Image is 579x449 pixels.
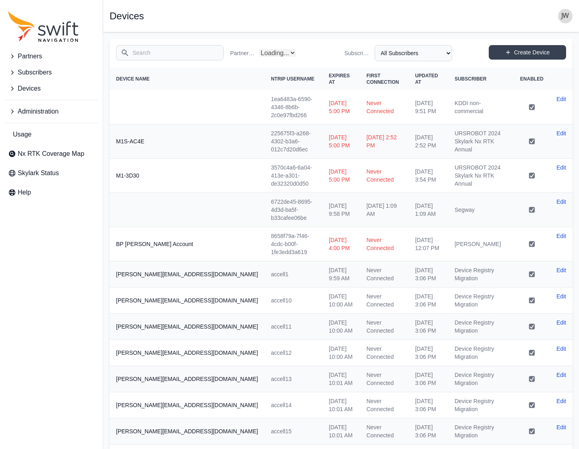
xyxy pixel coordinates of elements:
td: [DATE] 3:06 PM [409,288,448,314]
td: [DATE] 9:58 PM [322,193,360,227]
th: [PERSON_NAME][EMAIL_ADDRESS][DOMAIN_NAME] [110,340,264,366]
input: Search [116,45,224,60]
td: Device Registry Migration [448,261,514,288]
th: [PERSON_NAME][EMAIL_ADDRESS][DOMAIN_NAME] [110,366,264,392]
span: Partners [18,52,42,61]
span: Usage [13,130,31,139]
td: Device Registry Migration [448,288,514,314]
td: [DATE] 3:06 PM [409,340,448,366]
span: Devices [18,84,41,93]
span: Nx RTK Coverage Map [18,149,84,159]
label: Subscriber Name [344,49,371,57]
td: Device Registry Migration [448,392,514,418]
td: [DATE] 3:54 PM [409,159,448,193]
td: [DATE] 5:00 PM [322,90,360,124]
td: accell11 [264,314,322,340]
th: [PERSON_NAME][EMAIL_ADDRESS][DOMAIN_NAME] [110,392,264,418]
h1: Devices [110,11,144,21]
span: Help [18,188,31,197]
select: Subscriber [375,45,452,61]
th: Device Name [110,68,264,90]
a: Edit [556,292,566,300]
label: Partner Name [230,49,256,57]
a: Edit [556,345,566,353]
td: Device Registry Migration [448,314,514,340]
td: [DATE] 3:06 PM [409,392,448,418]
td: accell13 [264,366,322,392]
td: [DATE] 9:59 AM [322,261,360,288]
td: Device Registry Migration [448,340,514,366]
td: [DATE] 5:00 PM [322,159,360,193]
td: Segway [448,193,514,227]
a: Skylark Status [5,165,98,181]
td: [DATE] 3:06 PM [409,314,448,340]
td: accell1 [264,261,322,288]
td: Never Connected [360,90,409,124]
th: Enabled [514,68,550,90]
td: accell15 [264,418,322,445]
a: Edit [556,319,566,327]
th: NTRIP Username [264,68,322,90]
td: 3570c4a6-6a04-413e-a301-de32320d0d50 [264,159,322,193]
td: [DATE] 3:06 PM [409,261,448,288]
td: [DATE] 12:07 PM [409,227,448,261]
td: Device Registry Migration [448,418,514,445]
button: Partners [5,48,98,64]
span: First Connection [366,73,399,85]
a: Edit [556,198,566,206]
td: [DATE] 10:00 AM [322,288,360,314]
th: M1-3D30 [110,159,264,193]
td: [PERSON_NAME] [448,227,514,261]
a: Edit [556,423,566,431]
td: [DATE] 1:09 AM [409,193,448,227]
td: [DATE] 4:00 PM [322,227,360,261]
a: Edit [556,371,566,379]
span: Updated At [415,73,438,85]
td: [DATE] 10:01 AM [322,392,360,418]
span: Subscribers [18,68,52,77]
th: BP [PERSON_NAME] Account [110,227,264,261]
td: Never Connected [360,418,409,445]
a: Edit [556,163,566,172]
td: Never Connected [360,261,409,288]
th: M1S-AC4E [110,124,264,159]
td: 8658f79a-7f46-4cdc-b00f-1fe3edd3a619 [264,227,322,261]
td: [DATE] 10:01 AM [322,418,360,445]
a: Edit [556,95,566,103]
td: Device Registry Migration [448,366,514,392]
a: Edit [556,232,566,240]
td: [DATE] 1:09 AM [360,193,409,227]
td: 6722de45-8695-4d3d-ba5f-b33cafee06be [264,193,322,227]
button: Devices [5,81,98,97]
td: Never Connected [360,227,409,261]
td: accell12 [264,340,322,366]
a: Edit [556,397,566,405]
td: Never Connected [360,288,409,314]
td: 1ea6483a-6590-4346-8b6b-2c0e97fbd266 [264,90,322,124]
td: [DATE] 9:51 PM [409,90,448,124]
td: [DATE] 3:06 PM [409,418,448,445]
td: [DATE] 10:00 AM [322,340,360,366]
span: Administration [18,107,58,116]
a: Help [5,184,98,201]
th: [PERSON_NAME][EMAIL_ADDRESS][DOMAIN_NAME] [110,261,264,288]
th: Subscriber [448,68,514,90]
span: Skylark Status [18,168,59,178]
td: [DATE] 10:01 AM [322,366,360,392]
a: Edit [556,266,566,274]
a: Create Device [489,45,566,60]
th: [PERSON_NAME][EMAIL_ADDRESS][DOMAIN_NAME] [110,314,264,340]
a: Nx RTK Coverage Map [5,146,98,162]
button: Subscribers [5,64,98,81]
td: [DATE] 5:00 PM [322,124,360,159]
td: Never Connected [360,340,409,366]
td: [DATE] 10:00 AM [322,314,360,340]
a: Edit [556,129,566,137]
td: accell14 [264,392,322,418]
td: [DATE] 3:06 PM [409,366,448,392]
span: Expires At [329,73,350,85]
td: Never Connected [360,314,409,340]
td: 225675f3-a268-4302-b3a6-012c7d20d6ec [264,124,322,159]
a: Usage [5,126,98,143]
button: Administration [5,103,98,120]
